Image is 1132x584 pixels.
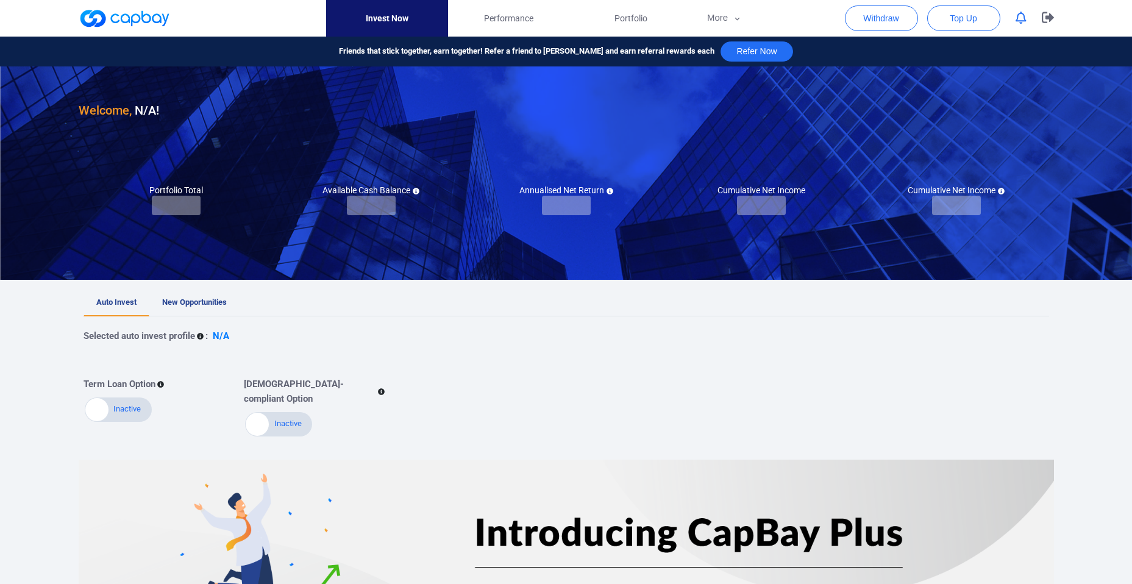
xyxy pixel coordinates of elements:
span: New Opportunities [162,297,227,307]
p: : [205,329,208,343]
h5: Available Cash Balance [322,185,419,196]
h5: Portfolio Total [149,185,203,196]
button: Refer Now [721,41,792,62]
p: [DEMOGRAPHIC_DATA]-compliant Option [244,377,376,406]
span: Friends that stick together, earn together! Refer a friend to [PERSON_NAME] and earn referral rew... [339,45,714,58]
span: Performance [484,12,533,25]
h5: Cumulative Net Income [717,185,805,196]
span: Top Up [950,12,977,24]
button: Top Up [927,5,1000,31]
p: N/A [213,329,229,343]
button: Withdraw [845,5,918,31]
p: Term Loan Option [84,377,155,391]
span: Auto Invest [96,297,137,307]
span: Welcome, [79,103,132,118]
h5: Annualised Net Return [519,185,613,196]
h3: N/A ! [79,101,159,120]
span: Portfolio [614,12,647,25]
h5: Cumulative Net Income [908,185,1005,196]
p: Selected auto invest profile [84,329,195,343]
